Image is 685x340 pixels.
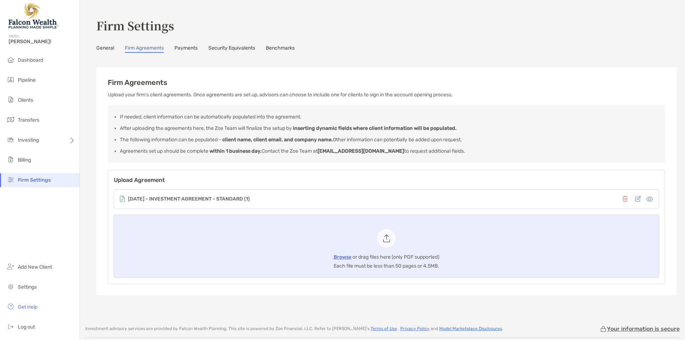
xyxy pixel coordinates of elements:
[9,3,59,29] img: Falcon Wealth Planning Logo
[18,177,51,183] span: Firm Settings
[128,196,250,202] h4: [DATE] - INVESTMENT AGREEMENT - STANDARD (1)
[114,176,659,184] h3: Upload Agreement
[6,262,15,271] img: add_new_client icon
[371,326,397,331] a: Terms of Use
[18,77,36,83] span: Pipeline
[266,45,295,53] a: Benchmarks
[108,78,665,87] h3: Firm Agreements
[6,175,15,184] img: firm-settings icon
[439,326,502,331] a: Model Marketplace Disclosures
[6,302,15,311] img: get-help icon
[18,304,37,310] span: Get Help
[85,326,503,331] p: Investment advisory services are provided by Falcon Wealth Planning . This site is powered by Zoe...
[6,95,15,104] img: clients icon
[108,92,665,98] p: Upload your firm’s client agreements. Once agreements are set up, advisors can choose to include ...
[18,137,39,143] span: Investing
[18,117,39,123] span: Transfers
[120,125,659,131] li: After uploading the agreements here, the Zoe Team will finalize the setup by
[6,55,15,64] img: dashboard icon
[209,148,262,154] b: within 1 business day.
[18,57,43,63] span: Dashboard
[6,135,15,144] img: investing icon
[96,17,676,34] h3: Firm Settings
[6,282,15,291] img: settings icon
[120,137,659,143] li: The following information can be populated - Other information can potentially be added upon requ...
[6,115,15,124] img: transfers icon
[222,137,333,143] b: client name, client email, and company name.
[400,326,430,331] a: Privacy Policy
[6,322,15,331] img: logout icon
[96,45,114,53] a: General
[174,45,198,53] a: Payments
[18,324,35,330] span: Log out
[18,264,52,270] span: Add New Client
[18,284,37,290] span: Settings
[120,148,659,154] li: Agreements set up should be complete Contact the Zoe Team at to request additional fields.
[18,97,33,103] span: Clients
[334,253,440,262] p: or drag files here (only PDF supported)
[334,262,439,270] p: Each file must be less than 50 pages or 4.5MB.
[18,157,31,163] span: Billing
[607,325,680,332] p: Your information is secure
[293,125,457,131] b: inserting dynamic fields where client information will be populated.
[9,39,75,45] span: [PERSON_NAME]!
[318,148,404,154] b: [EMAIL_ADDRESS][DOMAIN_NAME]
[208,45,255,53] a: Security Equivalents
[6,155,15,164] img: billing icon
[6,75,15,84] img: pipeline icon
[125,45,164,53] a: Firm Agreements
[120,114,659,120] li: If needed, client information can be automatically populated into the agreement.
[334,254,351,260] span: Browse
